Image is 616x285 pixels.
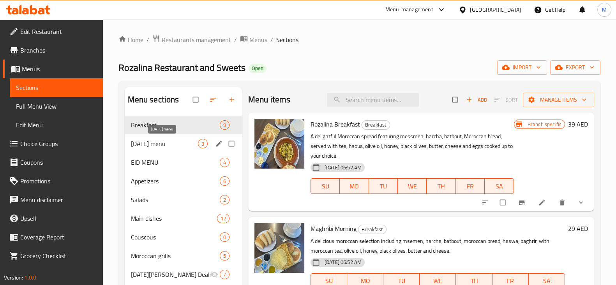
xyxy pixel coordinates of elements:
[556,63,594,72] span: export
[146,35,149,44] li: /
[220,178,229,185] span: 6
[385,5,433,14] div: Menu-management
[125,228,242,246] div: Couscous0
[249,65,267,72] span: Open
[568,223,588,234] h6: 29 AED
[20,27,97,36] span: Edit Restaurant
[3,134,103,153] a: Choice Groups
[220,195,229,204] div: items
[448,92,464,107] span: Select section
[131,195,220,204] span: Salads
[220,252,229,260] span: 5
[464,94,489,106] span: Add item
[489,94,523,106] span: Select section first
[16,120,97,130] span: Edit Menu
[524,121,565,128] span: Branch specific
[523,93,594,107] button: Manage items
[311,132,514,161] p: A delightful Moroccan spread featuring messmen, harcha, batbout, Moroccan bread, served with tea,...
[131,158,220,167] span: EID MENU
[311,223,357,234] span: Maghribi Morning
[3,60,103,78] a: Menus
[249,35,267,44] span: Menus
[4,273,23,283] span: Version:
[485,178,514,194] button: SA
[327,93,419,107] input: search
[466,95,487,104] span: Add
[223,91,242,108] button: Add section
[497,60,547,75] button: import
[205,91,223,108] span: Sort sections
[20,232,97,242] span: Coverage Report
[550,60,600,75] button: export
[220,158,229,167] div: items
[369,178,398,194] button: TU
[3,153,103,172] a: Coupons
[249,64,267,73] div: Open
[217,215,229,222] span: 12
[358,225,386,234] span: Breakfast
[125,190,242,209] div: Salads2
[125,246,242,265] div: Moroccan grills5
[118,35,143,44] a: Home
[321,164,365,171] span: [DATE] 06:52 AM
[220,159,229,166] span: 4
[459,181,482,192] span: FR
[362,120,390,130] div: Breakfast
[602,5,607,14] span: M
[131,214,217,223] span: Main dishes
[358,225,387,234] div: Breakfast
[311,118,360,130] span: Rozalina Breakfast
[131,270,210,279] span: [DATE][PERSON_NAME] Deals
[118,35,600,45] nav: breadcrumb
[118,59,245,76] span: Rozalina Restaurant and Sweets
[131,176,220,186] div: Appetizers
[125,172,242,190] div: Appetizers6
[16,102,97,111] span: Full Menu View
[217,214,229,223] div: items
[311,178,340,194] button: SU
[125,134,242,153] div: [DATE] menu3edit
[220,196,229,204] span: 2
[311,236,565,256] p: A delicious moroccan selection including msemen, harcha, batbout, moroccan bread, haswa, baghrir,...
[128,94,179,106] h2: Menu sections
[198,140,207,148] span: 3
[276,35,298,44] span: Sections
[220,234,229,241] span: 0
[220,176,229,186] div: items
[503,63,541,72] span: import
[131,251,220,260] span: Moroccan grills
[10,78,103,97] a: Sections
[495,195,512,210] span: Select to update
[572,194,591,211] button: show more
[568,119,588,130] h6: 39 AED
[3,22,103,41] a: Edit Restaurant
[3,172,103,190] a: Promotions
[3,209,103,228] a: Upsell
[314,181,337,192] span: SU
[220,120,229,130] div: items
[131,232,220,242] span: Couscous
[22,64,97,74] span: Menus
[430,181,452,192] span: TH
[3,246,103,265] a: Grocery Checklist
[20,46,97,55] span: Branches
[10,116,103,134] a: Edit Menu
[3,41,103,60] a: Branches
[340,178,369,194] button: MO
[456,178,485,194] button: FR
[24,273,36,283] span: 1.0.0
[240,35,267,45] a: Menus
[270,35,273,44] li: /
[198,139,208,148] div: items
[464,94,489,106] button: Add
[131,120,220,130] span: Breakfast
[125,209,242,228] div: Main dishes12
[162,35,231,44] span: Restaurants management
[20,251,97,260] span: Grocery Checklist
[20,195,97,204] span: Menu disclaimer
[234,35,237,44] li: /
[220,121,229,129] span: 9
[254,119,304,169] img: Rozalina Breakfast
